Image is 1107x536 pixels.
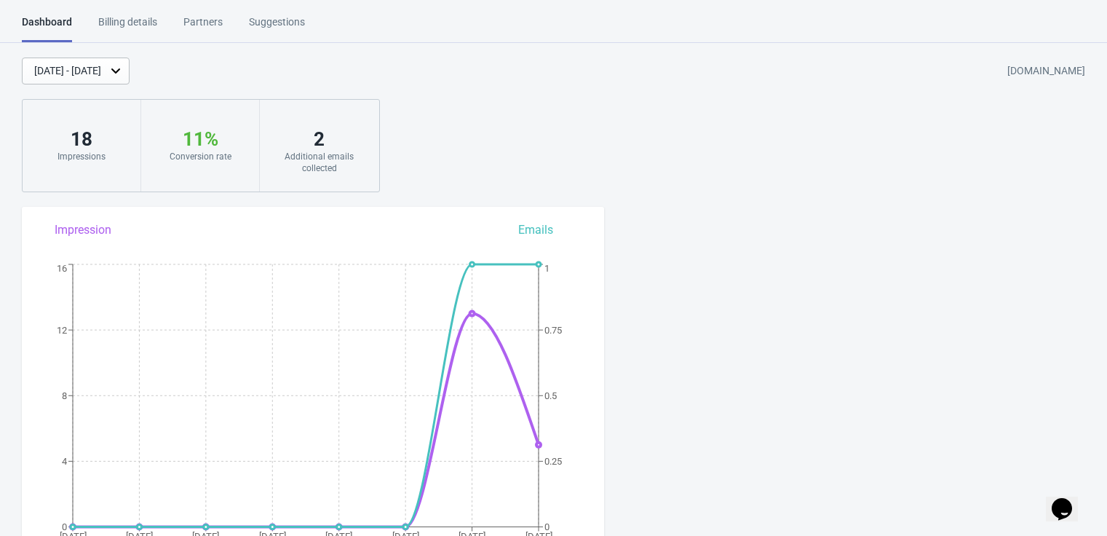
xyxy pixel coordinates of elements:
div: Dashboard [22,15,72,42]
tspan: 0.25 [544,456,562,467]
tspan: 8 [62,390,67,401]
div: Conversion rate [156,151,245,162]
div: 18 [37,127,126,151]
div: Billing details [98,15,157,40]
tspan: 0.75 [544,325,562,336]
iframe: chat widget [1046,478,1092,521]
div: 2 [274,127,364,151]
tspan: 16 [57,263,67,274]
tspan: 12 [57,325,67,336]
tspan: 0.5 [544,390,557,401]
div: Partners [183,15,223,40]
tspan: 1 [544,263,549,274]
tspan: 0 [62,521,67,532]
div: 11 % [156,127,245,151]
div: Additional emails collected [274,151,364,174]
div: Impressions [37,151,126,162]
div: Suggestions [249,15,305,40]
tspan: 4 [62,456,68,467]
div: [DATE] - [DATE] [34,63,101,79]
div: [DOMAIN_NAME] [1007,58,1085,84]
tspan: 0 [544,521,549,532]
